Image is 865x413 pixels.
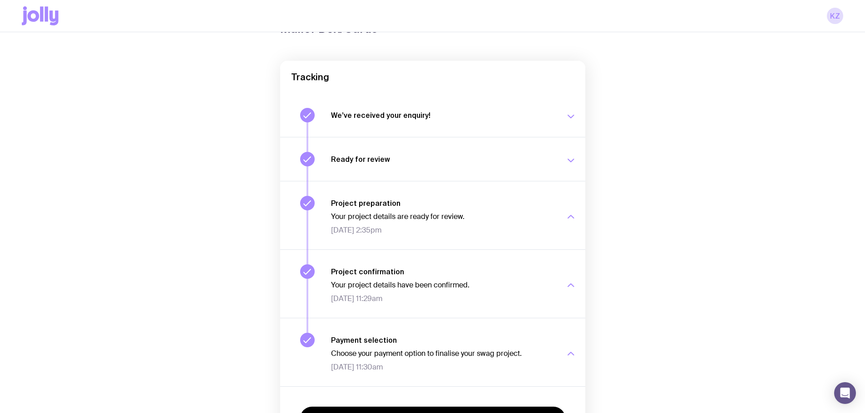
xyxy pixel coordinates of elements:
span: [DATE] 11:30am [331,363,554,372]
h3: Project preparation [331,199,554,208]
button: Project preparationYour project details are ready for review.[DATE] 2:35pm [280,181,585,249]
h2: Tracking [291,72,574,83]
h3: Ready for review [331,155,554,164]
button: We’ve received your enquiry! [280,93,585,137]
button: Ready for review [280,137,585,181]
span: [DATE] 2:35pm [331,226,554,235]
p: Your project details have been confirmed. [331,281,554,290]
h3: Project confirmation [331,267,554,276]
p: Your project details are ready for review. [331,212,554,221]
a: KZ [827,8,843,24]
p: Choose your payment option to finalise your swag project. [331,349,554,358]
span: [DATE] 11:29am [331,294,554,303]
button: Project confirmationYour project details have been confirmed.[DATE] 11:29am [280,249,585,318]
div: Open Intercom Messenger [834,382,856,404]
button: Payment selectionChoose your payment option to finalise your swag project.[DATE] 11:30am [280,318,585,386]
h3: We’ve received your enquiry! [331,111,554,120]
h3: Payment selection [331,335,554,345]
